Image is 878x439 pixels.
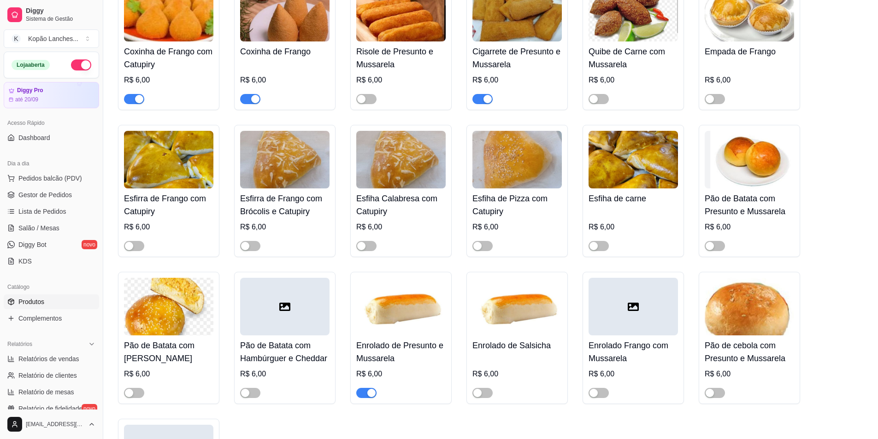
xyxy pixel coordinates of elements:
[240,131,330,188] img: product-image
[124,75,213,86] div: R$ 6,00
[240,192,330,218] h4: Esfirra de Frango com Brócolis e Catupiry
[26,421,84,428] span: [EMAIL_ADDRESS][DOMAIN_NAME]
[589,45,678,71] h4: Quibe de Carne com Mussarela
[356,131,446,188] img: product-image
[356,192,446,218] h4: Esfiha Calabresa com Catupiry
[124,45,213,71] h4: Coxinha de Frango com Catupiry
[4,368,99,383] a: Relatório de clientes
[705,131,794,188] img: product-image
[472,75,562,86] div: R$ 6,00
[12,60,50,70] div: Loja aberta
[4,401,99,416] a: Relatório de fidelidadenovo
[4,204,99,219] a: Lista de Pedidos
[18,174,82,183] span: Pedidos balcão (PDV)
[240,75,330,86] div: R$ 6,00
[4,130,99,145] a: Dashboard
[124,278,213,335] img: product-image
[18,207,66,216] span: Lista de Pedidos
[71,59,91,70] button: Alterar Status
[4,385,99,399] a: Relatório de mesas
[28,34,78,43] div: Kopão Lanches ...
[18,190,72,199] span: Gestor de Pedidos
[17,87,43,94] article: Diggy Pro
[4,294,99,309] a: Produtos
[589,222,678,233] div: R$ 6,00
[356,75,446,86] div: R$ 6,00
[4,187,99,202] a: Gestor de Pedidos
[18,354,79,363] span: Relatórios de vendas
[705,278,794,335] img: product-image
[4,171,99,186] button: Pedidos balcão (PDV)
[15,96,38,103] article: até 20/09
[705,192,794,218] h4: Pão de Batata com Presunto e Mussarela
[589,75,678,86] div: R$ 6,00
[4,221,99,235] a: Salão / Mesas
[18,240,47,249] span: Diggy Bot
[18,223,59,233] span: Salão / Mesas
[705,339,794,365] h4: Pão de cebola com Presunto e Mussarela
[124,222,213,233] div: R$ 6,00
[4,156,99,171] div: Dia a dia
[4,311,99,326] a: Complementos
[124,339,213,365] h4: Pão de Batata com [PERSON_NAME]
[472,278,562,335] img: product-image
[472,45,562,71] h4: Cigarrete de Presunto e Mussarela
[18,387,74,397] span: Relatório de mesas
[4,116,99,130] div: Acesso Rápido
[589,192,678,205] h4: Esfiha de carne
[18,297,44,306] span: Produtos
[356,369,446,380] div: R$ 6,00
[26,15,95,23] span: Sistema de Gestão
[18,133,50,142] span: Dashboard
[124,192,213,218] h4: Esfirra de Frango com Catupiry
[18,404,82,413] span: Relatório de fidelidade
[589,131,678,188] img: product-image
[124,369,213,380] div: R$ 6,00
[4,4,99,26] a: DiggySistema de Gestão
[705,75,794,86] div: R$ 6,00
[356,222,446,233] div: R$ 6,00
[240,222,330,233] div: R$ 6,00
[4,413,99,435] button: [EMAIL_ADDRESS][DOMAIN_NAME]
[705,45,794,58] h4: Empada de Frango
[12,34,21,43] span: K
[7,340,32,348] span: Relatórios
[240,45,330,58] h4: Coxinha de Frango
[4,237,99,252] a: Diggy Botnovo
[18,257,32,266] span: KDS
[705,222,794,233] div: R$ 6,00
[4,29,99,48] button: Select a team
[356,45,446,71] h4: Risole de Presunto e Mussarela
[4,254,99,269] a: KDS
[472,369,562,380] div: R$ 6,00
[26,7,95,15] span: Diggy
[124,131,213,188] img: product-image
[472,339,562,352] h4: Enrolado de Salsicha
[240,339,330,365] h4: Pão de Batata com Hambúrguer e Cheddar
[4,351,99,366] a: Relatórios de vendas
[589,369,678,380] div: R$ 6,00
[705,369,794,380] div: R$ 6,00
[472,192,562,218] h4: Esfiha de Pizza com Catupiry
[356,278,446,335] img: product-image
[589,339,678,365] h4: Enrolado Frango com Mussarela
[4,280,99,294] div: Catálogo
[18,371,77,380] span: Relatório de clientes
[240,369,330,380] div: R$ 6,00
[18,314,62,323] span: Complementos
[356,339,446,365] h4: Enrolado de Presunto e Mussarela
[472,131,562,188] img: product-image
[472,222,562,233] div: R$ 6,00
[4,82,99,108] a: Diggy Proaté 20/09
